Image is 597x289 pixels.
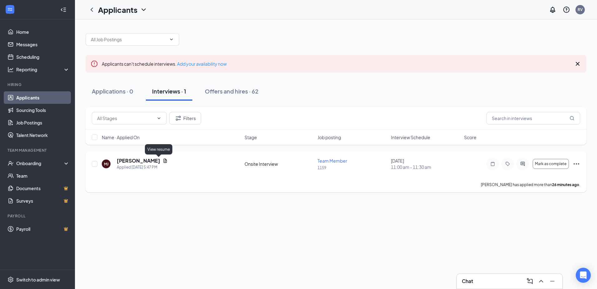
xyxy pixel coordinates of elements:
[549,6,556,13] svg: Notifications
[7,82,68,87] div: Hiring
[573,160,580,168] svg: Ellipses
[16,170,70,182] a: Team
[16,223,70,235] a: PayrollCrown
[533,159,569,169] button: Mark as complete
[464,134,476,140] span: Score
[535,162,566,166] span: Mark as complete
[92,87,133,95] div: Applications · 0
[526,277,534,285] svg: ComposeMessage
[177,61,227,67] a: Add your availability now
[117,157,160,164] h5: [PERSON_NAME]
[16,276,60,283] div: Switch to admin view
[7,213,68,219] div: Payroll
[102,61,227,67] span: Applicants can't schedule interviews.
[16,51,70,63] a: Scheduling
[552,182,579,187] b: 26 minutes ago
[536,276,546,286] button: ChevronUp
[318,158,347,164] span: Team Member
[16,182,70,195] a: DocumentsCrown
[16,26,70,38] a: Home
[244,134,257,140] span: Stage
[576,268,591,283] div: Open Intercom Messenger
[391,134,430,140] span: Interview Schedule
[163,158,168,163] svg: Document
[318,165,387,170] p: 1159
[391,164,460,170] span: 11:00 am - 11:30 am
[519,161,526,166] svg: ActiveChat
[578,7,583,12] div: RV
[537,277,545,285] svg: ChevronUp
[205,87,259,95] div: Offers and hires · 62
[563,6,570,13] svg: QuestionInfo
[16,38,70,51] a: Messages
[462,278,473,285] h3: Chat
[570,116,575,121] svg: MagnifyingGlass
[91,60,98,68] svg: Error
[98,4,137,15] h1: Applicants
[7,6,13,13] svg: WorkstreamLogo
[16,160,64,166] div: Onboarding
[391,158,460,170] div: [DATE]
[97,115,154,122] input: All Stages
[152,87,186,95] div: Interviews · 1
[102,134,140,140] span: Name · Applied On
[489,161,496,166] svg: Note
[88,6,96,13] svg: ChevronLeft
[145,144,172,155] div: View resume
[244,161,314,167] div: Onsite Interview
[549,277,556,285] svg: Minimize
[104,161,109,167] div: MJ
[16,104,70,116] a: Sourcing Tools
[175,114,182,122] svg: Filter
[16,66,70,73] div: Reporting
[169,112,201,124] button: Filter Filters
[7,276,14,283] svg: Settings
[574,60,581,68] svg: Cross
[117,164,168,170] div: Applied [DATE] 5:47 PM
[16,116,70,129] a: Job Postings
[7,148,68,153] div: Team Management
[7,66,14,73] svg: Analysis
[486,112,580,124] input: Search in interviews
[318,134,341,140] span: Job posting
[16,195,70,207] a: SurveysCrown
[7,160,14,166] svg: UserCheck
[504,161,511,166] svg: Tag
[16,91,70,104] a: Applicants
[525,276,535,286] button: ComposeMessage
[60,7,67,13] svg: Collapse
[156,116,161,121] svg: ChevronDown
[140,6,147,13] svg: ChevronDown
[91,36,166,43] input: All Job Postings
[169,37,174,42] svg: ChevronDown
[481,182,580,187] p: [PERSON_NAME] has applied more than .
[16,129,70,141] a: Talent Network
[547,276,557,286] button: Minimize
